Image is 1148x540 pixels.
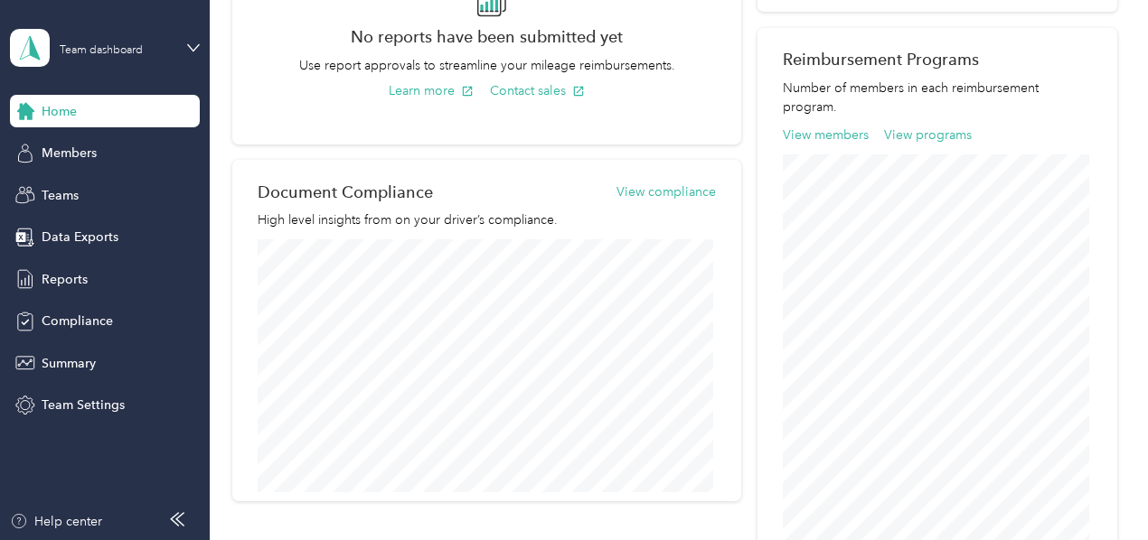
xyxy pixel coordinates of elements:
p: Use report approvals to streamline your mileage reimbursements. [258,56,717,75]
div: Team dashboard [60,45,143,56]
button: View programs [884,126,972,144]
h2: No reports have been submitted yet [258,27,717,46]
button: Learn more [389,81,474,100]
button: View compliance [616,182,716,201]
button: Contact sales [490,81,585,100]
span: Summary [42,354,96,373]
span: Compliance [42,312,113,331]
span: Team Settings [42,396,125,414]
span: Members [42,144,97,163]
h2: Reimbursement Programs [783,50,1092,69]
button: View members [783,126,869,144]
span: Home [42,102,77,121]
button: Help center [10,512,102,531]
span: Teams [42,186,79,205]
h2: Document Compliance [258,182,433,201]
span: Data Exports [42,228,118,247]
p: Number of members in each reimbursement program. [783,79,1092,116]
span: Reports [42,270,88,289]
iframe: Everlance-gr Chat Button Frame [1047,439,1148,540]
p: High level insights from on your driver’s compliance. [258,210,717,229]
